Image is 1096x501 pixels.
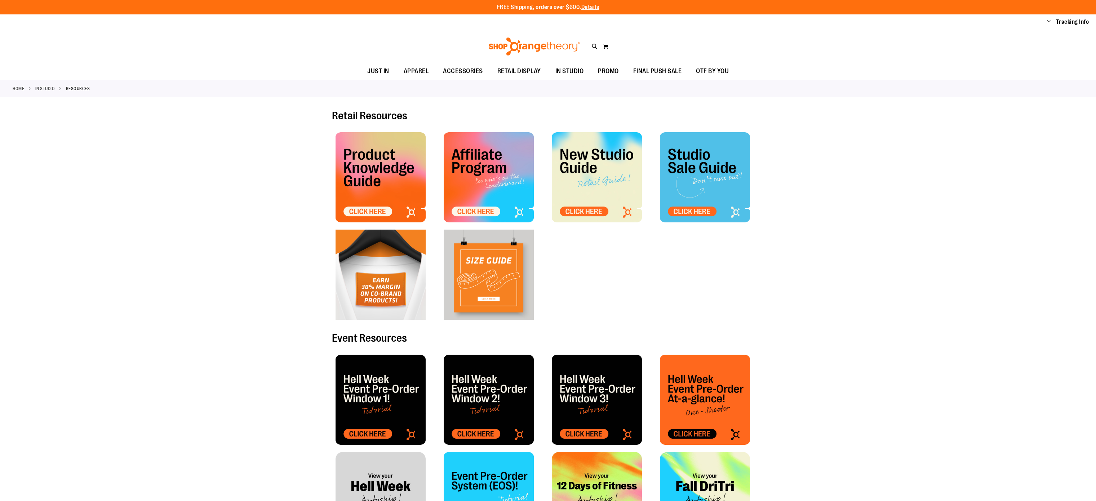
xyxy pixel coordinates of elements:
[689,63,736,80] a: OTF BY YOU
[332,110,764,121] h2: Retail Resources
[633,63,682,79] span: FINAL PUSH SALE
[13,85,24,92] a: Home
[66,85,90,92] strong: Resources
[336,355,426,445] img: OTF - Studio Sale Tile
[626,63,689,80] a: FINAL PUSH SALE
[360,63,396,80] a: JUST IN
[660,355,750,445] img: HELLWEEK_Allocation Tile
[444,355,534,445] img: OTF - Studio Sale Tile
[548,63,591,79] a: IN STUDIO
[497,63,541,79] span: RETAIL DISPLAY
[444,132,534,222] img: OTF Affiliate Tile
[552,355,642,445] img: OTF - Studio Sale Tile
[404,63,429,79] span: APPAREL
[660,132,750,222] img: OTF - Studio Sale Tile
[591,63,626,80] a: PROMO
[436,63,490,80] a: ACCESSORIES
[332,332,764,344] h2: Event Resources
[1056,18,1089,26] a: Tracking Info
[35,85,55,92] a: IN STUDIO
[490,63,548,80] a: RETAIL DISPLAY
[488,37,581,56] img: Shop Orangetheory
[367,63,389,79] span: JUST IN
[598,63,619,79] span: PROMO
[581,4,599,10] a: Details
[1047,18,1051,26] button: Account menu
[696,63,729,79] span: OTF BY YOU
[396,63,436,80] a: APPAREL
[336,230,426,320] img: OTF Tile - Co Brand Marketing
[443,63,483,79] span: ACCESSORIES
[497,3,599,12] p: FREE Shipping, orders over $600.
[555,63,584,79] span: IN STUDIO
